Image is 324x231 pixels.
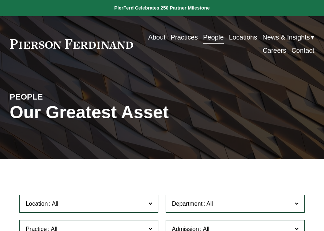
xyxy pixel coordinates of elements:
h1: Our Greatest Asset [10,103,213,123]
a: Contact [291,44,314,57]
span: News & Insights [263,31,310,44]
h4: PEOPLE [10,92,86,102]
a: People [203,31,223,44]
a: folder dropdown [263,31,314,44]
a: Locations [229,31,257,44]
span: Department [172,201,203,207]
a: Careers [263,44,286,57]
a: Practices [171,31,198,44]
a: About [148,31,165,44]
span: Location [26,201,48,207]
